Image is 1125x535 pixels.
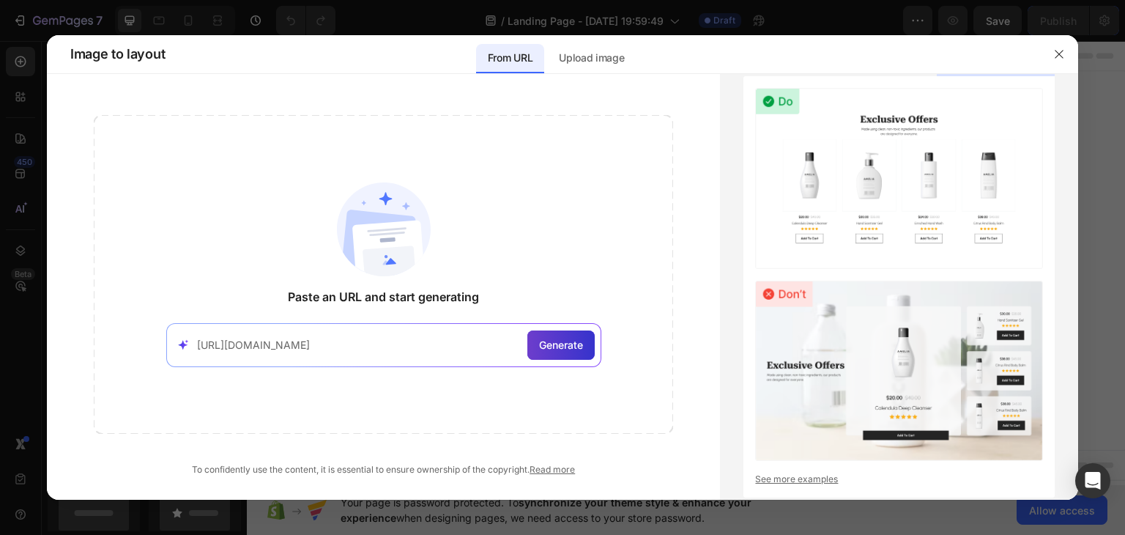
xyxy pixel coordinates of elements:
[288,288,479,306] span: Paste an URL and start generating
[755,473,1043,486] a: See more examples
[197,337,521,353] input: Paste your link here
[70,45,165,63] span: Image to layout
[341,338,538,350] div: Start with Generating from URL or image
[442,256,546,285] button: Add elements
[530,464,575,475] a: Read more
[351,226,528,244] div: Start with Sections from sidebar
[559,49,624,67] p: Upload image
[94,463,673,476] div: To confidently use the content, it is essential to ensure ownership of the copyright.
[488,49,532,67] p: From URL
[539,337,583,353] span: Generate
[1075,463,1110,498] div: Open Intercom Messenger
[333,256,434,285] button: Add sections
